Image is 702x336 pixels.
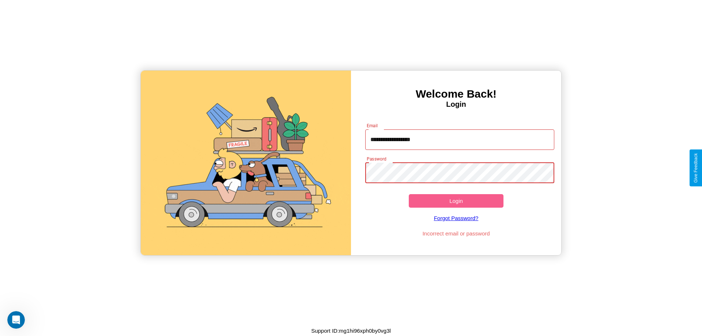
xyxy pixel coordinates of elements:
img: gif [141,71,351,255]
a: Forgot Password? [362,208,551,229]
div: Give Feedback [693,153,698,183]
p: Incorrect email or password [362,229,551,238]
p: Support ID: mg1hi96xph0by0vg3l [311,326,391,336]
label: Password [367,156,386,162]
h4: Login [351,100,561,109]
label: Email [367,122,378,129]
iframe: Intercom live chat [7,311,25,329]
button: Login [409,194,503,208]
h3: Welcome Back! [351,88,561,100]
